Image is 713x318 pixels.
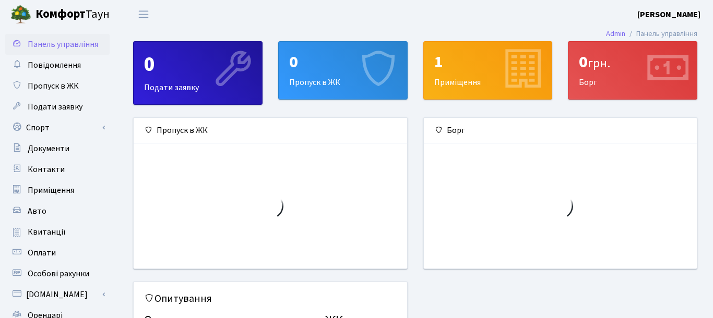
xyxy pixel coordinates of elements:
span: Оплати [28,247,56,259]
span: Документи [28,143,69,154]
span: Контакти [28,164,65,175]
a: Документи [5,138,110,159]
a: 0Подати заявку [133,41,263,105]
span: Квитанції [28,226,66,238]
a: Пропуск в ЖК [5,76,110,96]
a: Квитанції [5,222,110,242]
a: Особові рахунки [5,263,110,284]
div: 0 [579,52,686,72]
button: Переключити навігацію [130,6,157,23]
span: Приміщення [28,185,74,196]
span: Пропуск в ЖК [28,80,79,92]
a: [PERSON_NAME] [637,8,700,21]
div: Борг [568,42,697,99]
div: Борг [424,118,697,143]
div: 0 [144,52,252,77]
div: Пропуск в ЖК [279,42,407,99]
a: Контакти [5,159,110,180]
div: 1 [434,52,542,72]
a: Панель управління [5,34,110,55]
a: Спорт [5,117,110,138]
div: Приміщення [424,42,552,99]
span: Таун [35,6,110,23]
span: Авто [28,205,46,217]
b: Комфорт [35,6,86,22]
a: Admin [606,28,625,39]
div: 0 [289,52,397,72]
span: Особові рахунки [28,268,89,279]
a: Приміщення [5,180,110,201]
b: [PERSON_NAME] [637,9,700,20]
a: Повідомлення [5,55,110,76]
a: Подати заявку [5,96,110,117]
nav: breadcrumb [590,23,713,45]
li: Панель управління [625,28,697,40]
h5: Опитування [144,292,397,305]
div: Подати заявку [134,42,262,104]
a: 1Приміщення [423,41,553,100]
img: logo.png [10,4,31,25]
a: [DOMAIN_NAME] [5,284,110,305]
a: Оплати [5,242,110,263]
a: Авто [5,201,110,222]
span: Подати заявку [28,101,82,113]
span: Повідомлення [28,59,81,71]
span: Панель управління [28,39,98,50]
div: Пропуск в ЖК [134,118,407,143]
span: грн. [588,54,610,72]
a: 0Пропуск в ЖК [278,41,408,100]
